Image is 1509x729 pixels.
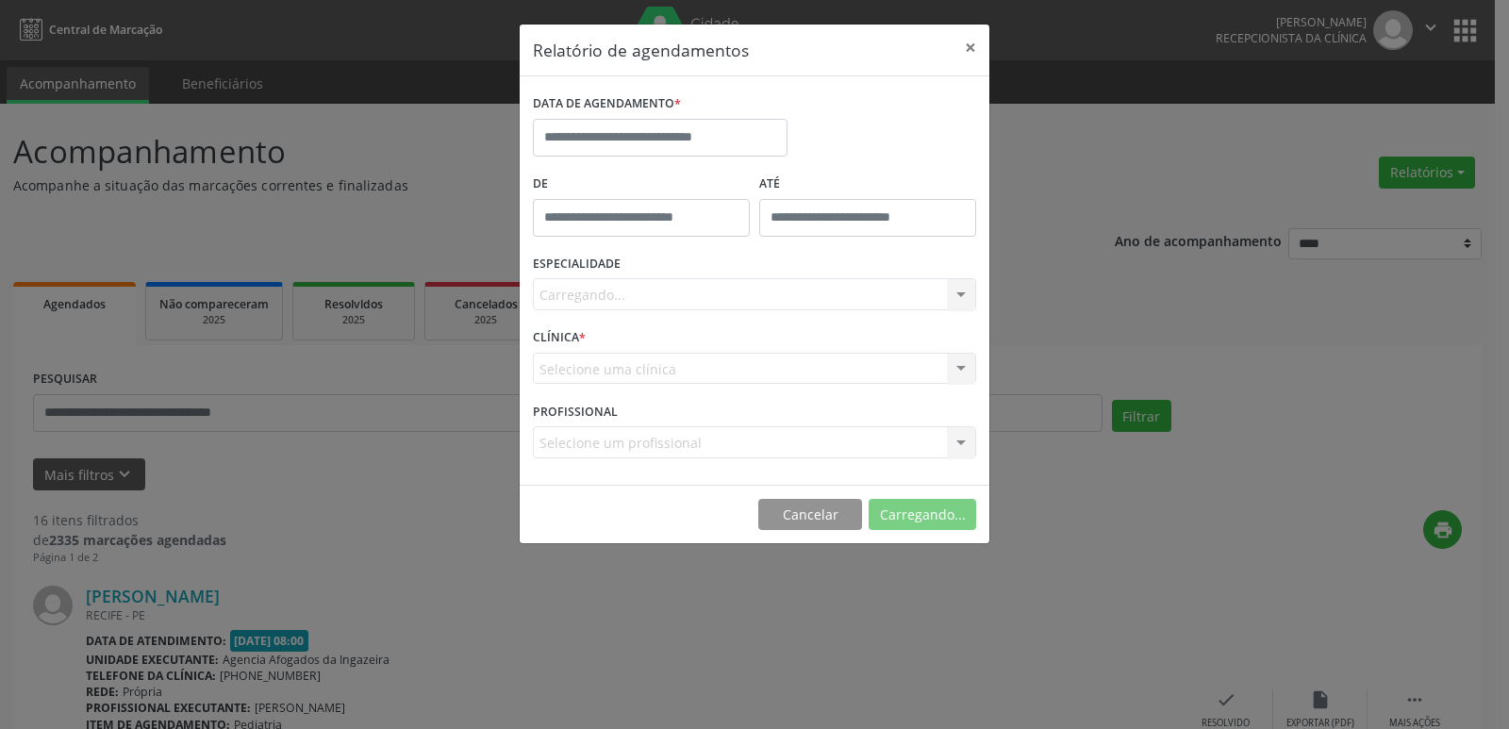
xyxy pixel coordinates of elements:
button: Close [952,25,989,71]
label: ESPECIALIDADE [533,250,621,279]
label: CLÍNICA [533,323,586,353]
h5: Relatório de agendamentos [533,38,749,62]
button: Carregando... [869,499,976,531]
label: PROFISSIONAL [533,397,618,426]
label: De [533,170,750,199]
button: Cancelar [758,499,862,531]
label: DATA DE AGENDAMENTO [533,90,681,119]
label: ATÉ [759,170,976,199]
